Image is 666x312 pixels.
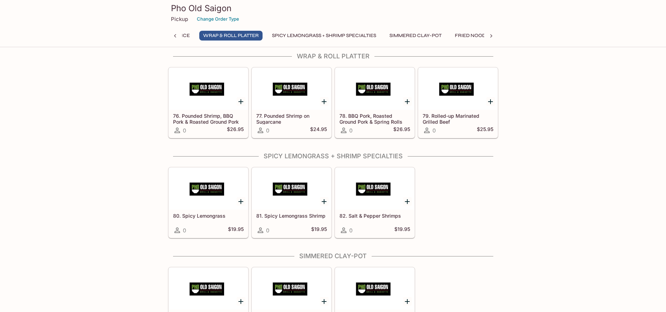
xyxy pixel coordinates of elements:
div: 84. Braised Catfish [252,268,331,310]
div: 85. Braised Shrimp [335,268,414,310]
button: Add 76. Pounded Shrimp, BBQ Pork & Roasted Ground Pork [237,97,245,106]
h5: 78. BBQ Pork, Roasted Ground Pork & Spring Rolls [339,113,410,124]
h5: $26.95 [227,126,244,135]
div: 79. Rolled-up Marinated Grilled Beef [418,68,497,110]
a: 78. BBQ Pork, Roasted Ground Pork & Spring Rolls0$26.95 [335,67,415,138]
span: 0 [183,127,186,134]
a: 76. Pounded Shrimp, BBQ Pork & Roasted Ground Pork0$26.95 [169,67,248,138]
a: 80. Spicy Lemongrass0$19.95 [169,167,248,238]
button: Add 84. Braised Catfish [320,297,329,306]
h5: $19.95 [311,226,327,234]
div: 80. Spicy Lemongrass [169,168,248,210]
span: 0 [432,127,436,134]
div: 83. Braised Young Pork Ribs [169,268,248,310]
h4: Wrap & Roll Platter [168,52,498,60]
button: Simmered Clay-Pot [386,31,445,41]
button: Add 82. Salt & Pepper Shrimps [403,197,412,206]
button: Add 80. Spicy Lemongrass [237,197,245,206]
h5: 80. Spicy Lemongrass [173,213,244,219]
h5: 81. Spicy Lemongrass Shrimp [256,213,327,219]
h5: $19.95 [228,226,244,234]
button: Wrap & Roll Platter [199,31,263,41]
p: Pickup [171,16,188,22]
a: 81. Spicy Lemongrass Shrimp0$19.95 [252,167,331,238]
h4: Simmered Clay-Pot [168,252,498,260]
a: 77. Pounded Shrimp on Sugarcane0$24.95 [252,67,331,138]
a: 82. Salt & Pepper Shrimps0$19.95 [335,167,415,238]
button: Add 81. Spicy Lemongrass Shrimp [320,197,329,206]
h5: 79. Rolled-up Marinated Grilled Beef [423,113,493,124]
button: Add 83. Braised Young Pork Ribs [237,297,245,306]
span: 0 [266,127,269,134]
span: 0 [349,127,352,134]
button: Add 79. Rolled-up Marinated Grilled Beef [486,97,495,106]
span: 0 [349,227,352,234]
h5: 77. Pounded Shrimp on Sugarcane [256,113,327,124]
div: 78. BBQ Pork, Roasted Ground Pork & Spring Rolls [335,68,414,110]
h5: 76. Pounded Shrimp, BBQ Pork & Roasted Ground Pork [173,113,244,124]
button: Fried Noodles [451,31,498,41]
div: 82. Salt & Pepper Shrimps [335,168,414,210]
h5: $19.95 [394,226,410,234]
h5: $24.95 [310,126,327,135]
h5: $25.95 [477,126,493,135]
span: 0 [266,227,269,234]
button: Change Order Type [194,14,242,24]
div: 81. Spicy Lemongrass Shrimp [252,168,331,210]
h3: Pho Old Saigon [171,3,495,14]
h5: $26.95 [393,126,410,135]
div: 77. Pounded Shrimp on Sugarcane [252,68,331,110]
h4: Spicy Lemongrass + Shrimp Specialties [168,152,498,160]
button: Add 77. Pounded Shrimp on Sugarcane [320,97,329,106]
h5: 82. Salt & Pepper Shrimps [339,213,410,219]
a: 79. Rolled-up Marinated Grilled Beef0$25.95 [418,67,498,138]
button: Add 85. Braised Shrimp [403,297,412,306]
span: 0 [183,227,186,234]
button: Spicy Lemongrass + Shrimp Specialties [268,31,380,41]
button: Add 78. BBQ Pork, Roasted Ground Pork & Spring Rolls [403,97,412,106]
div: 76. Pounded Shrimp, BBQ Pork & Roasted Ground Pork [169,68,248,110]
